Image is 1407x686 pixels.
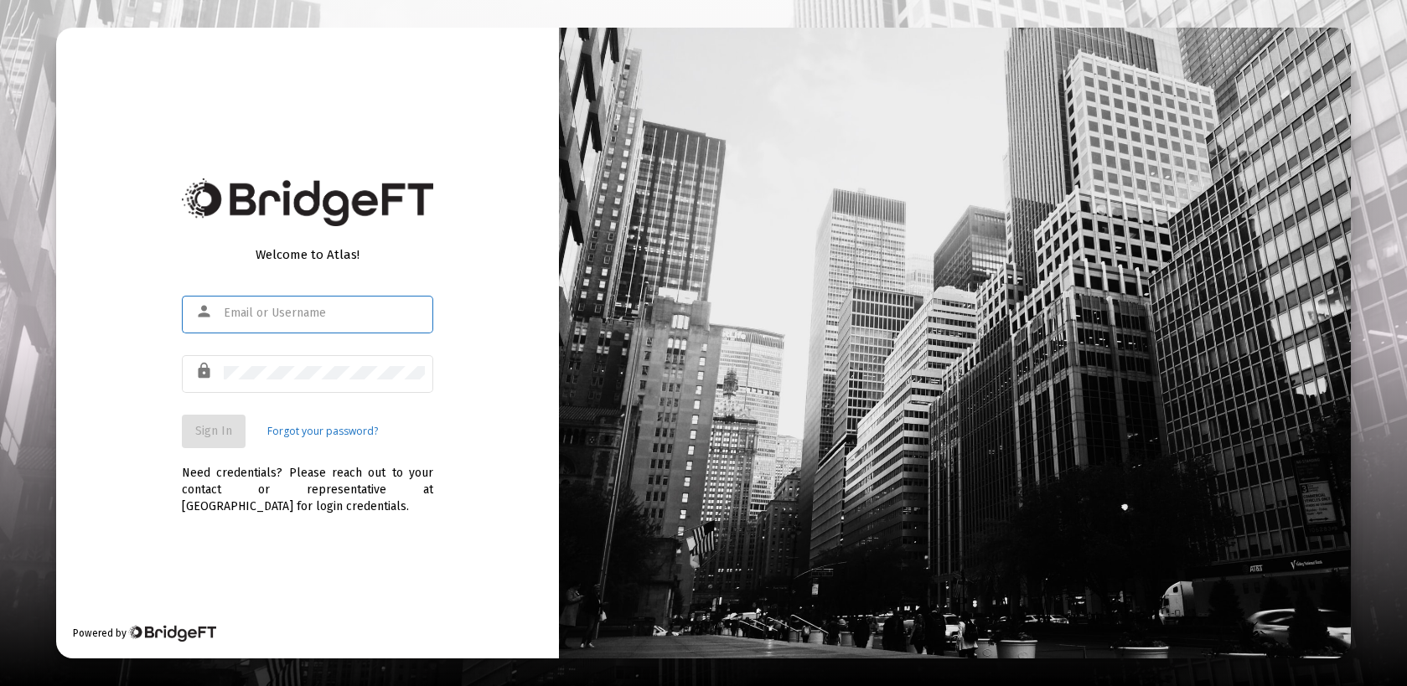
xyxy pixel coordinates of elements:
img: Bridge Financial Technology Logo [128,625,216,642]
button: Sign In [182,415,246,448]
div: Powered by [73,625,216,642]
mat-icon: person [195,302,215,322]
div: Need credentials? Please reach out to your contact or representative at [GEOGRAPHIC_DATA] for log... [182,448,433,515]
mat-icon: lock [195,361,215,381]
a: Forgot your password? [267,423,378,440]
div: Welcome to Atlas! [182,246,433,263]
input: Email or Username [224,307,425,320]
img: Bridge Financial Technology Logo [182,178,433,226]
span: Sign In [195,424,232,438]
